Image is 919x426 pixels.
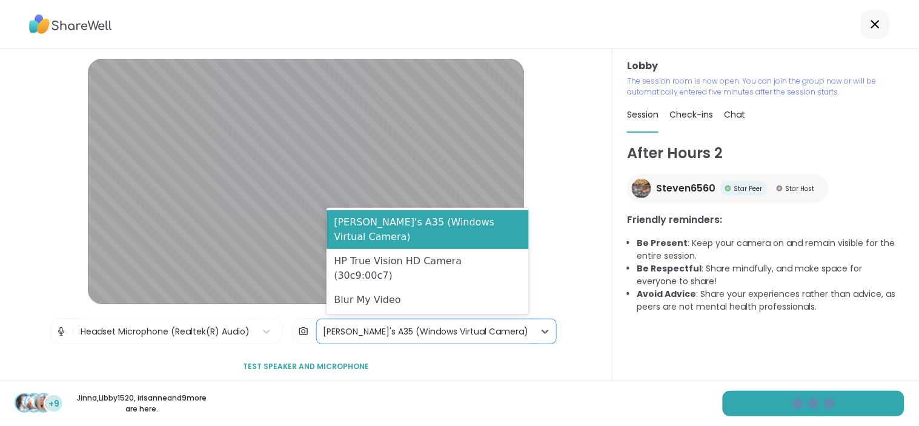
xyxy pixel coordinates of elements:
img: Steven6560 [632,179,651,198]
button: Test speaker and microphone [238,354,374,379]
img: Microphone [56,319,67,344]
span: Chat [724,108,745,121]
div: Blur My Video [327,288,529,312]
span: | [314,319,317,344]
b: Be Present [637,237,688,249]
li: : Share your experiences rather than advice, as peers are not mental health professionals. [637,288,904,313]
img: Libby1520 [25,394,42,411]
li: : Keep your camera on and remain visible for the entire session. [637,237,904,262]
h3: Lobby [627,59,904,73]
span: +9 [48,398,59,410]
a: Steven6560Steven6560Star PeerStar PeerStar HostStar Host [627,174,829,203]
p: The session room is now open. You can join the group now or will be automatically entered five mi... [627,76,904,98]
img: Camera [298,319,309,344]
div: Headset Microphone (Realtek(R) Audio) [81,325,250,338]
span: Star Peer [734,184,762,193]
span: Test speaker and microphone [243,361,369,372]
img: ShareWell Logo [29,10,112,38]
b: Be Respectful [637,262,702,275]
span: Star Host [785,184,814,193]
b: Avoid Advice [637,288,696,300]
img: Star Host [777,185,783,191]
img: Jinna [16,394,33,411]
div: [PERSON_NAME]'s A35 (Windows Virtual Camera) [323,325,528,338]
div: HP True Vision HD Camera (30c9:00c7) [327,249,529,288]
span: Session [627,108,659,121]
div: [PERSON_NAME]'s A35 (Windows Virtual Camera) [327,210,529,249]
h3: Friendly reminders: [627,213,904,227]
span: Steven6560 [656,181,715,196]
img: Star Peer [725,185,731,191]
span: | [71,319,75,344]
span: Check-ins [669,108,713,121]
li: : Share mindfully, and make space for everyone to share! [637,262,904,288]
img: irisanne [35,394,52,411]
h1: After Hours 2 [627,142,904,164]
p: Jinna , Libby1520 , irisanne and 9 more are here. [74,393,210,414]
